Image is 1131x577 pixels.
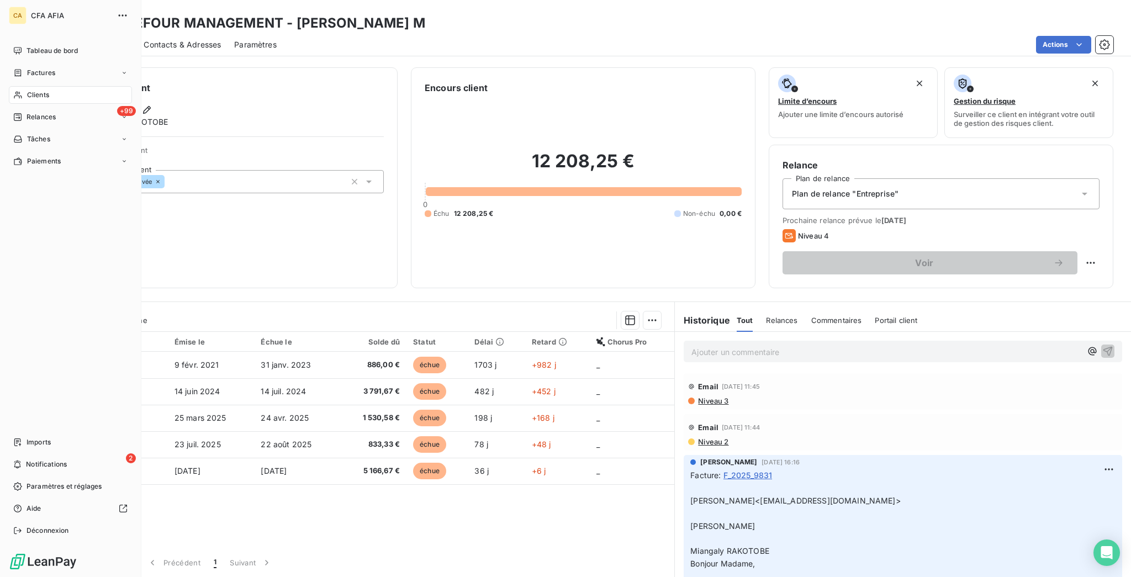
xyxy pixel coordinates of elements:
[697,396,728,405] span: Niveau 3
[532,337,583,346] div: Retard
[207,551,223,574] button: 1
[261,387,306,396] span: 14 juil. 2024
[346,465,400,477] span: 5 166,67 €
[762,459,800,465] span: [DATE] 16:16
[474,440,488,449] span: 78 j
[27,68,55,78] span: Factures
[769,67,938,138] button: Limite d’encoursAjouter une limite d’encours autorisé
[27,526,69,536] span: Déconnexion
[27,504,41,514] span: Aide
[27,90,49,100] span: Clients
[875,316,917,325] span: Portail client
[532,413,554,422] span: +168 j
[261,337,332,346] div: Échue le
[778,97,837,105] span: Limite d’encours
[97,13,425,33] h3: CARREFOUR MANAGEMENT - [PERSON_NAME] M
[690,521,755,531] span: [PERSON_NAME]​
[27,46,78,56] span: Tableau de bord
[720,209,742,219] span: 0,00 €
[434,209,450,219] span: Échu
[140,551,207,574] button: Précédent
[175,360,219,369] span: 9 févr. 2021
[413,410,446,426] span: échue
[697,437,728,446] span: Niveau 2
[175,387,220,396] span: 14 juin 2024
[261,440,311,449] span: 22 août 2025
[737,316,753,325] span: Tout
[474,413,492,422] span: 198 j
[596,466,600,475] span: _
[214,557,216,568] span: 1
[175,440,221,449] span: 23 juil. 2025
[27,112,56,122] span: Relances
[675,314,730,327] h6: Historique
[723,469,773,481] span: F_2025_9831
[175,413,226,422] span: 25 mars 2025
[9,7,27,24] div: CA
[261,466,287,475] span: [DATE]
[346,359,400,370] span: 886,00 €
[425,150,742,183] h2: 12 208,25 €
[223,551,279,574] button: Suivant
[474,387,494,396] span: 482 j
[690,496,900,505] span: [PERSON_NAME]<[EMAIL_ADDRESS][DOMAIN_NAME]>
[423,200,427,209] span: 0
[117,106,136,116] span: +99
[596,387,600,396] span: _
[596,337,668,346] div: Chorus Pro
[766,316,797,325] span: Relances
[27,481,102,491] span: Paramètres et réglages
[425,81,488,94] h6: Encours client
[144,39,221,50] span: Contacts & Adresses
[9,553,77,570] img: Logo LeanPay
[698,382,718,391] span: Email
[89,146,384,161] span: Propriétés Client
[474,466,489,475] span: 36 j
[261,413,309,422] span: 24 avr. 2025
[67,81,384,94] h6: Informations client
[596,440,600,449] span: _
[954,110,1104,128] span: Surveiller ce client en intégrant votre outil de gestion des risques client.
[474,360,496,369] span: 1703 j
[234,39,277,50] span: Paramètres
[596,413,600,422] span: _
[413,357,446,373] span: échue
[346,337,400,346] div: Solde dû
[165,177,173,187] input: Ajouter une valeur
[27,156,61,166] span: Paiements
[413,463,446,479] span: échue
[413,436,446,453] span: échue
[796,258,1053,267] span: Voir
[700,457,757,467] span: [PERSON_NAME]
[346,439,400,450] span: 833,33 €
[413,383,446,400] span: échue
[783,251,1077,274] button: Voir
[690,559,755,568] span: Bonjour Madame,
[690,546,769,555] span: Miangaly RAKOTOBE​
[881,216,906,225] span: [DATE]
[690,469,721,481] span: Facture :
[126,453,136,463] span: 2
[944,67,1113,138] button: Gestion du risqueSurveiller ce client en intégrant votre outil de gestion des risques client.
[683,209,715,219] span: Non-échu
[792,188,899,199] span: Plan de relance "Entreprise"
[454,209,494,219] span: 12 208,25 €
[261,360,311,369] span: 31 janv. 2023
[532,440,551,449] span: +48 j
[175,466,200,475] span: [DATE]
[474,337,518,346] div: Délai
[954,97,1016,105] span: Gestion du risque
[532,466,546,475] span: +6 j
[783,216,1100,225] span: Prochaine relance prévue le
[783,158,1100,172] h6: Relance
[175,337,248,346] div: Émise le
[798,231,829,240] span: Niveau 4
[698,423,718,432] span: Email
[27,437,51,447] span: Imports
[596,360,600,369] span: _
[778,110,903,119] span: Ajouter une limite d’encours autorisé
[346,386,400,397] span: 3 791,67 €
[89,117,168,128] span: Miangaly RAKOTOBE
[31,11,110,20] span: CFA AFIA
[9,500,132,517] a: Aide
